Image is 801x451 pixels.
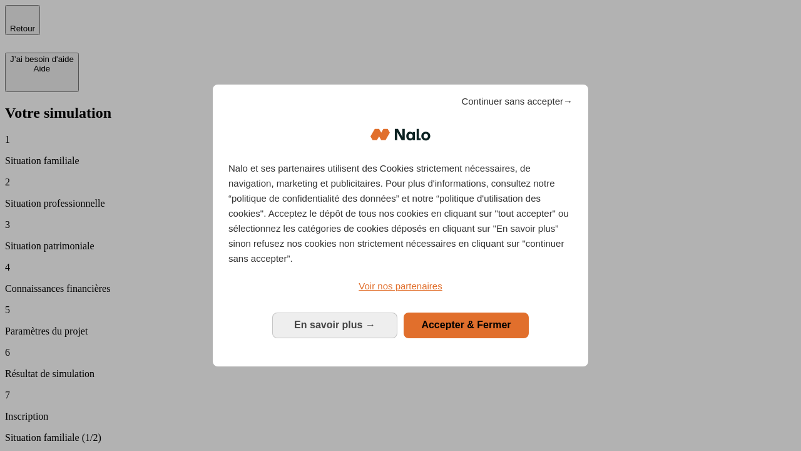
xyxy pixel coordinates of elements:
button: En savoir plus: Configurer vos consentements [272,313,397,338]
a: Voir nos partenaires [228,279,573,294]
span: En savoir plus → [294,319,375,330]
span: Voir nos partenaires [359,281,442,291]
span: Accepter & Fermer [421,319,511,330]
span: Continuer sans accepter→ [461,94,573,109]
button: Accepter & Fermer: Accepter notre traitement des données et fermer [404,313,529,338]
div: Bienvenue chez Nalo Gestion du consentement [213,85,588,366]
img: Logo [370,116,431,153]
p: Nalo et ses partenaires utilisent des Cookies strictement nécessaires, de navigation, marketing e... [228,161,573,266]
